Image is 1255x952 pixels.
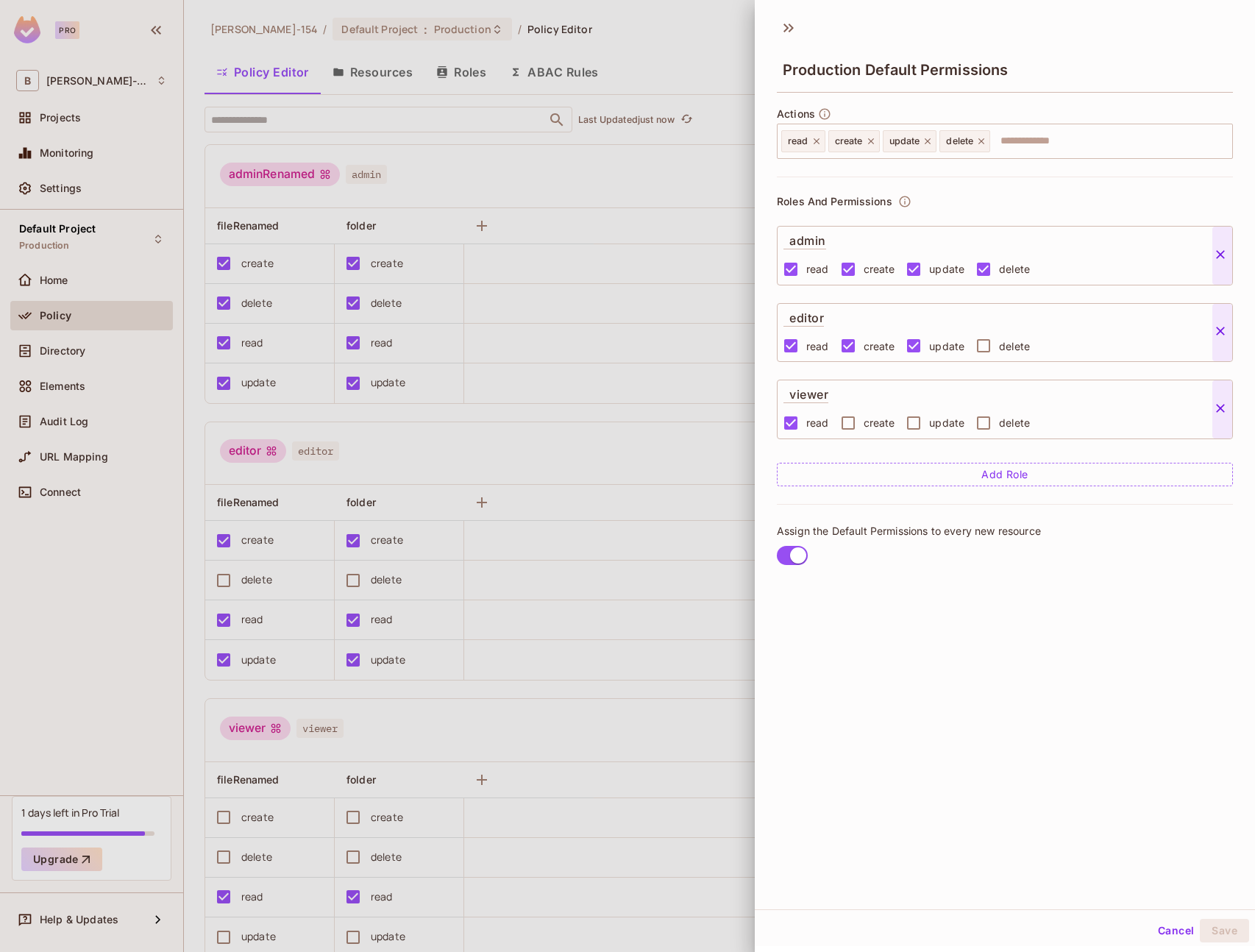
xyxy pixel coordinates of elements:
span: create [835,135,863,147]
div: create [828,130,880,152]
span: create [864,416,895,430]
button: Add Role [777,463,1233,486]
span: delete [946,135,973,147]
span: update [929,262,964,276]
p: Roles And Permissions [777,196,892,207]
div: update [883,130,937,152]
p: admin [783,227,826,249]
div: delete [939,130,990,152]
button: Cancel [1152,919,1200,942]
span: Assign the Default Permissions to every new resource [777,525,1041,538]
button: Save [1200,919,1249,942]
span: update [889,135,920,147]
div: read [781,130,825,152]
span: create [864,262,895,276]
span: read [806,262,829,276]
span: create [864,339,895,353]
span: read [788,135,808,147]
p: editor [783,304,824,327]
span: delete [999,416,1030,430]
span: read [806,339,829,353]
span: delete [999,262,1030,276]
p: viewer [783,380,828,403]
span: Production Default Permissions [783,61,1009,79]
span: read [806,416,829,430]
span: update [929,416,964,430]
span: delete [999,339,1030,353]
span: Actions [777,108,815,120]
span: update [929,339,964,353]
